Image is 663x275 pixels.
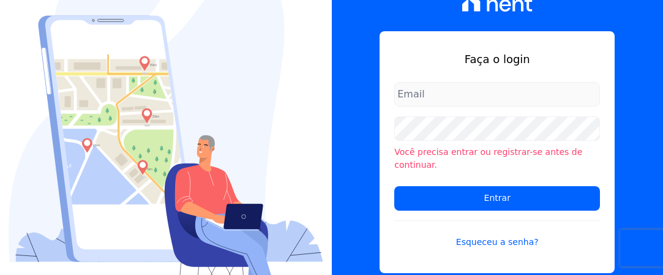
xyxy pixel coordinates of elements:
[394,220,600,249] a: Esqueceu a senha?
[394,51,600,67] h1: Faça o login
[394,186,600,211] input: Entrar
[394,82,600,107] input: Email
[394,146,600,171] li: Você precisa entrar ou registrar-se antes de continuar.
